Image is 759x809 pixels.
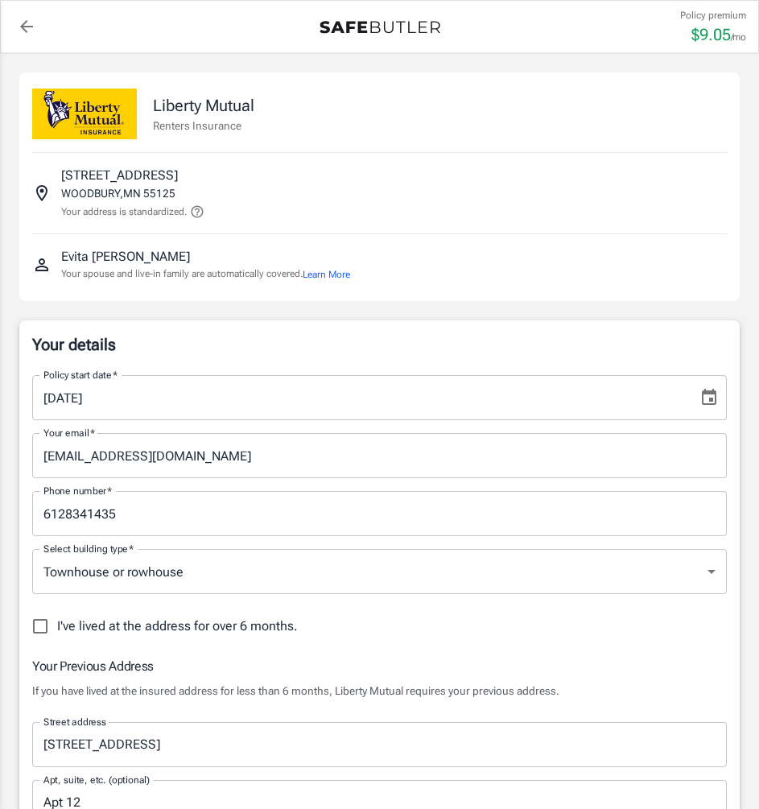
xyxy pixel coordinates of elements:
p: WOODBURY , MN 55125 [61,185,175,201]
p: Liberty Mutual [153,93,254,118]
input: MM/DD/YYYY [32,375,687,420]
img: Liberty Mutual [32,89,137,139]
label: Your email [43,426,95,440]
div: Townhouse or rowhouse [32,549,727,594]
img: Back to quotes [320,21,440,34]
p: Your address is standardized. [61,204,187,219]
label: Select building type [43,542,134,555]
p: Renters Insurance [153,118,254,134]
span: $ 9.05 [691,25,731,44]
span: I've lived at the address for over 6 months. [57,617,298,636]
input: Enter number [32,491,727,536]
p: Policy premium [680,8,746,23]
p: /mo [731,30,746,44]
h6: Your Previous Address [32,656,727,676]
a: back to quotes [10,10,43,43]
p: Evita [PERSON_NAME] [61,247,190,266]
svg: Insured person [32,255,52,274]
label: Policy start date [43,368,118,382]
p: Your spouse and live-in family are automatically covered. [61,266,350,282]
label: Street address [43,715,106,729]
button: Learn More [303,267,350,282]
button: Choose date, selected date is Sep 27, 2025 [693,382,725,414]
p: [STREET_ADDRESS] [61,166,178,185]
label: Phone number [43,484,112,497]
p: Your details [32,333,727,356]
svg: Insured address [32,184,52,203]
input: Enter email [32,433,727,478]
p: If you have lived at the insured address for less than 6 months, Liberty Mutual requires your pre... [32,683,727,699]
label: Apt, suite, etc. (optional) [43,773,150,786]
